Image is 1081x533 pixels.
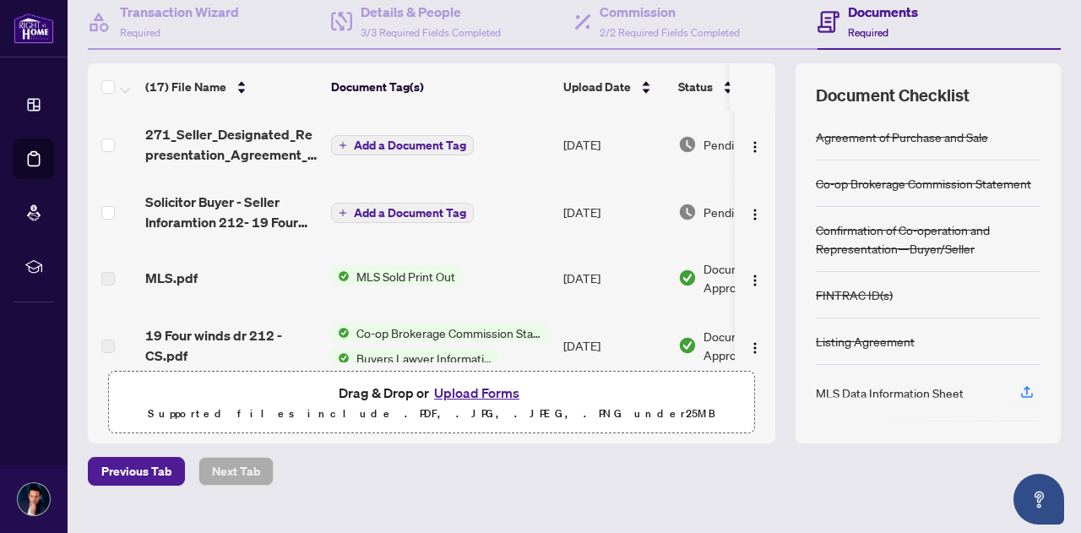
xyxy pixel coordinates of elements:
span: Solicitor Buyer - Seller Inforamtion 212- 19 Four Winds Dr.pdf [145,192,318,232]
span: Buyers Lawyer Information [350,349,499,367]
td: [DATE] [557,246,671,310]
button: Status IconCo-op Brokerage Commission StatementStatus IconBuyers Lawyer Information [331,324,550,367]
span: Pending Review [703,203,788,221]
span: Add a Document Tag [354,139,466,151]
div: FINTRAC ID(s) [816,286,893,304]
span: (17) File Name [145,78,226,96]
div: Confirmation of Co-operation and Representation—Buyer/Seller [816,220,1040,258]
img: Document Status [678,269,697,287]
span: plus [339,141,347,150]
button: Add a Document Tag [331,134,474,156]
button: Next Tab [198,457,274,486]
span: Upload Date [563,78,631,96]
span: plus [339,209,347,217]
span: Previous Tab [101,458,171,485]
button: Logo [741,264,769,291]
h4: Details & People [361,2,501,22]
span: 2/2 Required Fields Completed [600,26,740,39]
th: Status [671,63,815,111]
button: Previous Tab [88,457,185,486]
img: Document Status [678,135,697,154]
span: 3/3 Required Fields Completed [361,26,501,39]
span: Document Checklist [816,84,970,107]
button: Open asap [1013,474,1064,525]
span: Required [120,26,160,39]
img: Status Icon [331,349,350,367]
button: Add a Document Tag [331,203,474,223]
img: Status Icon [331,267,350,286]
span: 19 Four winds dr 212 - CS.pdf [145,325,318,366]
h4: Transaction Wizard [120,2,239,22]
img: Logo [748,208,762,221]
div: MLS Data Information Sheet [816,383,964,402]
img: Logo [748,140,762,154]
img: Document Status [678,336,697,355]
th: Upload Date [557,63,671,111]
img: Profile Icon [18,483,50,515]
button: Add a Document Tag [331,202,474,224]
p: Supported files include .PDF, .JPG, .JPEG, .PNG under 25 MB [119,404,744,424]
span: MLS.pdf [145,268,198,288]
h4: Commission [600,2,740,22]
span: Document Approved [703,259,808,296]
span: Required [848,26,888,39]
h4: Documents [848,2,918,22]
td: [DATE] [557,310,671,381]
img: Document Status [678,203,697,221]
img: Logo [748,341,762,355]
button: Add a Document Tag [331,135,474,155]
span: Document Approved [703,327,808,364]
div: Listing Agreement [816,332,915,351]
span: Pending Review [703,135,788,154]
img: Logo [748,274,762,287]
button: Upload Forms [429,382,524,404]
img: logo [14,13,54,44]
span: Drag & Drop or [339,382,524,404]
span: Status [678,78,713,96]
img: Status Icon [331,324,350,342]
button: Logo [741,131,769,158]
td: [DATE] [557,111,671,178]
span: Drag & Drop orUpload FormsSupported files include .PDF, .JPG, .JPEG, .PNG under25MB [109,372,754,434]
span: 271_Seller_Designated_Representation_Agreement_Authority_to_Offer_for_Sale_-_PropTx-[PERSON_NAME]... [145,124,318,165]
div: Agreement of Purchase and Sale [816,128,988,146]
span: MLS Sold Print Out [350,267,462,286]
span: Add a Document Tag [354,207,466,219]
button: Logo [741,199,769,226]
div: Co-op Brokerage Commission Statement [816,174,1031,193]
button: Status IconMLS Sold Print Out [331,267,462,286]
button: Logo [741,332,769,359]
td: [DATE] [557,178,671,246]
th: (17) File Name [139,63,324,111]
th: Document Tag(s) [324,63,557,111]
span: Co-op Brokerage Commission Statement [350,324,550,342]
